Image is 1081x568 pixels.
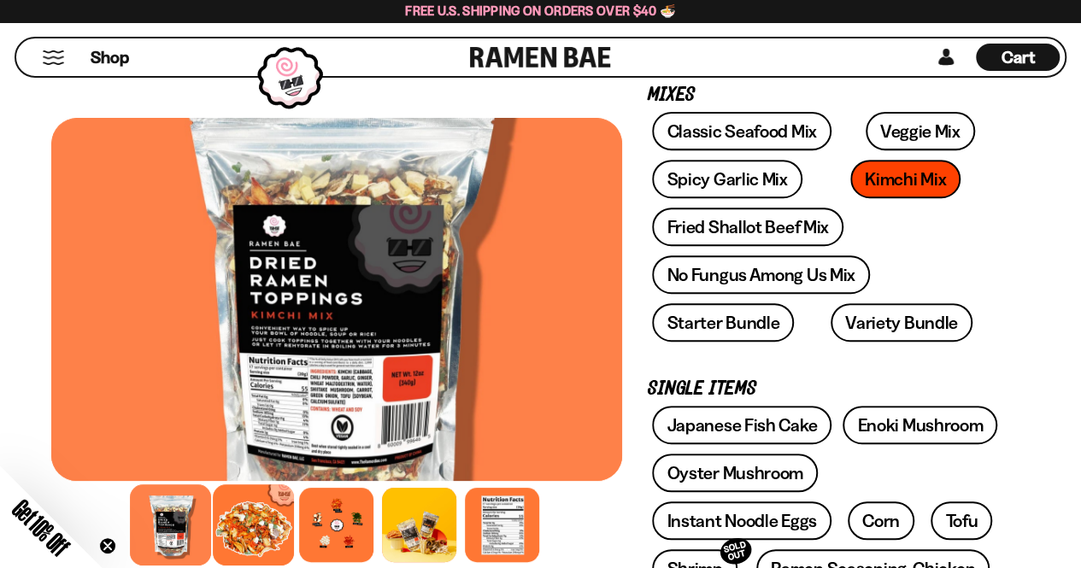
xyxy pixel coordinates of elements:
a: No Fungus Among Us Mix [652,255,869,294]
a: Instant Noodle Eggs [652,501,831,540]
span: Shop [91,46,129,69]
p: Single Items [648,381,1004,397]
a: Oyster Mushroom [652,454,818,492]
span: Get 10% Off [8,494,74,560]
a: Tofu [931,501,992,540]
a: Enoki Mushroom [843,406,997,444]
div: SOLD OUT [717,535,755,568]
a: Variety Bundle [831,303,972,342]
button: Close teaser [99,537,116,554]
a: Spicy Garlic Mix [652,160,802,198]
a: Starter Bundle [652,303,794,342]
span: Cart [1002,47,1035,67]
span: Free U.S. Shipping on Orders over $40 🍜 [405,3,676,19]
a: Shop [91,44,129,71]
p: Mixes [648,87,1004,103]
button: Mobile Menu Trigger [42,50,65,65]
a: Fried Shallot Beef Mix [652,208,843,246]
a: Corn [848,501,914,540]
a: Veggie Mix [866,112,975,150]
div: Cart [976,38,1060,76]
a: Classic Seafood Mix [652,112,831,150]
a: Japanese Fish Cake [652,406,831,444]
